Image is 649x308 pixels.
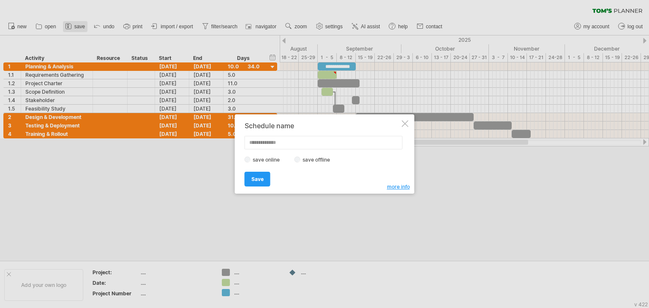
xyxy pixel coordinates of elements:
span: more info [387,184,410,190]
span: Save [251,176,264,182]
a: Save [245,172,270,186]
div: Schedule name [245,122,400,130]
label: save offline [300,157,337,163]
label: save online [251,157,287,163]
